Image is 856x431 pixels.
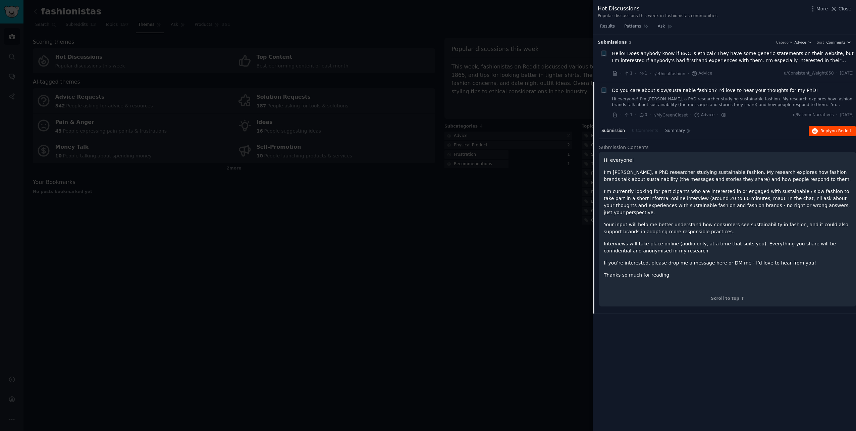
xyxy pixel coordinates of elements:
[840,70,854,77] span: [DATE]
[598,13,717,19] div: Popular discussions this week in fashionistas communities
[658,23,665,30] span: Ask
[653,113,688,117] span: r/MyGreenCloset
[629,40,632,44] span: 2
[635,70,636,77] span: ·
[624,23,641,30] span: Patterns
[601,128,625,134] span: Submission
[639,112,647,118] span: 0
[604,240,851,254] p: Interviews will take place online (audio only, at a time that suits you). Everything you share wi...
[635,111,636,118] span: ·
[836,70,838,77] span: ·
[604,157,851,164] p: Hi everyone!
[598,40,627,46] span: Submission s
[604,221,851,235] p: Your input will help me better understand how consumers see sustainability in fashion, and it cou...
[690,111,691,118] span: ·
[776,40,792,45] div: Category
[816,5,828,12] span: More
[612,50,854,64] a: Hello! Does anybody know if B&C is ethical? They have some generic statements on their website, b...
[809,5,828,12] button: More
[604,188,851,216] p: I’m currently looking for participants who are interested in or engaged with sustainable / slow f...
[639,70,647,77] span: 1
[665,128,685,134] span: Summary
[655,21,675,35] a: Ask
[604,296,851,302] div: Scroll to top ↑
[598,21,617,35] a: Results
[832,129,851,133] span: on Reddit
[795,40,812,45] button: Advice
[826,40,846,45] span: Comments
[836,112,838,118] span: ·
[598,5,717,13] div: Hot Discussions
[624,112,632,118] span: 1
[653,71,685,76] span: r/ethicalfashion
[650,70,651,77] span: ·
[795,40,806,45] span: Advice
[820,128,851,134] span: Reply
[817,40,824,45] div: Sort
[839,5,851,12] span: Close
[840,112,854,118] span: [DATE]
[826,40,851,45] button: Comments
[612,96,854,108] a: Hi everyone! I’m [PERSON_NAME], a PhD researcher studying sustainable fashion. My research explor...
[793,112,834,118] span: u/FashionNarratives
[604,259,851,267] p: If you’re interested, please drop me a message here or DM me - I’d love to hear from you!
[688,70,689,77] span: ·
[622,21,650,35] a: Patterns
[809,126,856,137] button: Replyon Reddit
[624,70,632,77] span: 1
[620,111,622,118] span: ·
[830,5,851,12] button: Close
[784,70,834,77] span: u/Consistent_Weight850
[604,272,851,279] p: Thanks so much for reading
[599,144,649,151] span: Submission Contents
[694,112,715,118] span: Advice
[717,111,718,118] span: ·
[620,70,622,77] span: ·
[650,111,651,118] span: ·
[604,169,851,183] p: I’m [PERSON_NAME], a PhD researcher studying sustainable fashion. My research explores how fashio...
[612,87,818,94] a: Do you care about slow/sustainable fashion? I’d love to hear your thoughts for my PhD!
[691,70,712,77] span: Advice
[600,23,615,30] span: Results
